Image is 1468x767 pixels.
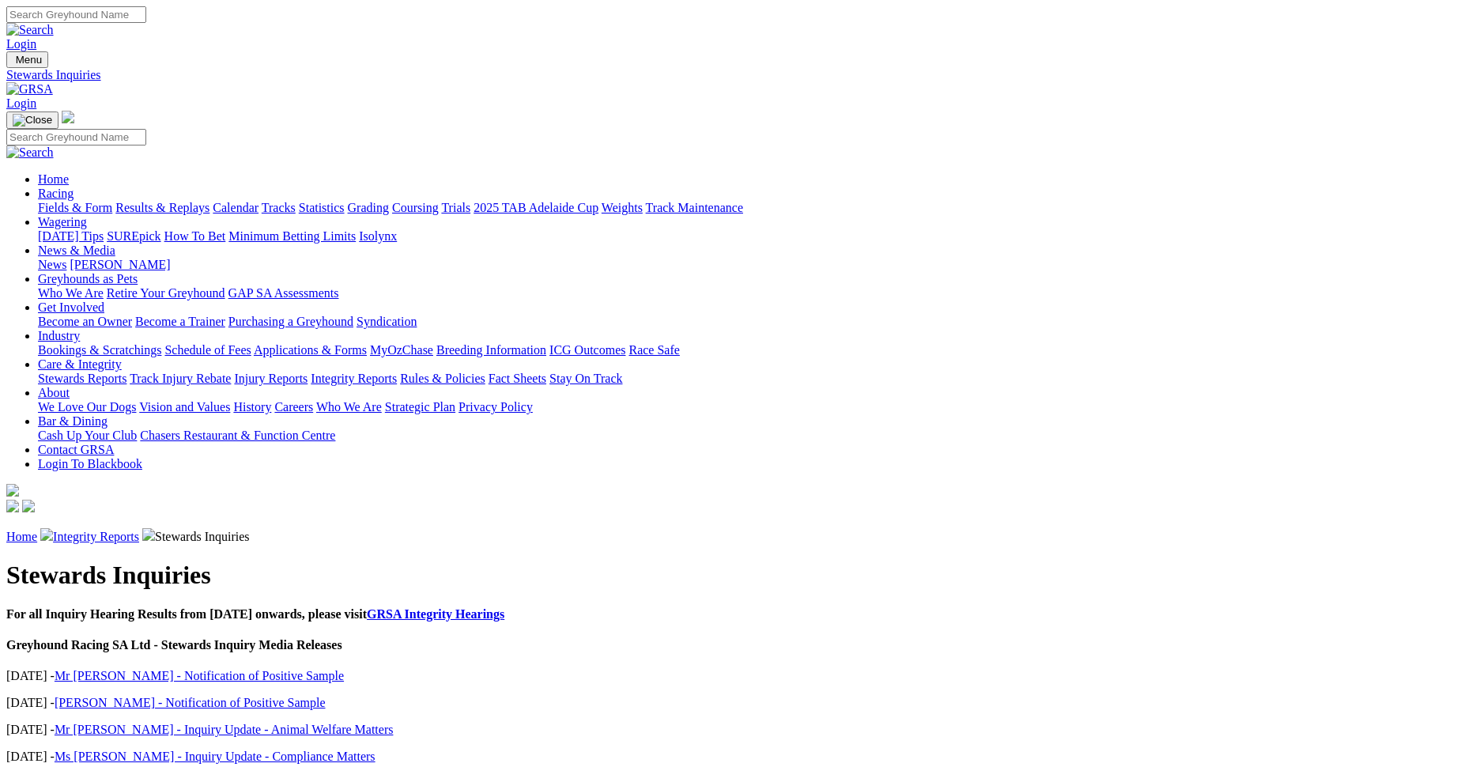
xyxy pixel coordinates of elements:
[228,286,339,300] a: GAP SA Assessments
[38,372,1462,386] div: Care & Integrity
[441,201,470,214] a: Trials
[38,229,104,243] a: [DATE] Tips
[38,258,1462,272] div: News & Media
[38,357,122,371] a: Care & Integrity
[55,750,375,763] a: Ms [PERSON_NAME] - Inquiry Update - Compliance Matters
[38,187,74,200] a: Racing
[139,400,230,414] a: Vision and Values
[38,172,69,186] a: Home
[262,201,296,214] a: Tracks
[38,272,138,285] a: Greyhounds as Pets
[357,315,417,328] a: Syndication
[6,96,36,110] a: Login
[254,343,367,357] a: Applications & Forms
[400,372,485,385] a: Rules & Policies
[16,54,42,66] span: Menu
[274,400,313,414] a: Careers
[6,530,37,543] a: Home
[6,723,1462,737] p: [DATE] -
[130,372,231,385] a: Track Injury Rebate
[22,500,35,512] img: twitter.svg
[38,329,80,342] a: Industry
[135,315,225,328] a: Become a Trainer
[38,400,136,414] a: We Love Our Dogs
[6,484,19,497] img: logo-grsa-white.png
[115,201,209,214] a: Results & Replays
[13,114,52,127] img: Close
[142,528,155,541] img: chevron-right.svg
[140,429,335,442] a: Chasers Restaurant & Function Centre
[646,201,743,214] a: Track Maintenance
[38,414,108,428] a: Bar & Dining
[392,201,439,214] a: Coursing
[348,201,389,214] a: Grading
[311,372,397,385] a: Integrity Reports
[38,343,1462,357] div: Industry
[62,111,74,123] img: logo-grsa-white.png
[228,315,353,328] a: Purchasing a Greyhound
[38,215,87,229] a: Wagering
[38,315,132,328] a: Become an Owner
[38,244,115,257] a: News & Media
[40,528,53,541] img: chevron-right.svg
[38,286,1462,300] div: Greyhounds as Pets
[316,400,382,414] a: Who We Are
[436,343,546,357] a: Breeding Information
[38,457,142,470] a: Login To Blackbook
[6,82,53,96] img: GRSA
[38,443,114,456] a: Contact GRSA
[6,51,48,68] button: Toggle navigation
[6,23,54,37] img: Search
[228,229,356,243] a: Minimum Betting Limits
[6,750,1462,764] p: [DATE] -
[459,400,533,414] a: Privacy Policy
[6,561,1462,590] h1: Stewards Inquiries
[213,201,259,214] a: Calendar
[474,201,598,214] a: 2025 TAB Adelaide Cup
[55,696,326,709] a: [PERSON_NAME] - Notification of Positive Sample
[6,669,1462,683] p: [DATE] -
[6,68,1462,82] a: Stewards Inquiries
[6,638,1462,652] h4: Greyhound Racing SA Ltd - Stewards Inquiry Media Releases
[233,400,271,414] a: History
[38,201,112,214] a: Fields & Form
[6,528,1462,544] p: Stewards Inquiries
[549,343,625,357] a: ICG Outcomes
[602,201,643,214] a: Weights
[38,400,1462,414] div: About
[6,696,1462,710] p: [DATE] -
[38,429,137,442] a: Cash Up Your Club
[55,723,394,736] a: Mr [PERSON_NAME] - Inquiry Update - Animal Welfare Matters
[6,37,36,51] a: Login
[549,372,622,385] a: Stay On Track
[38,372,126,385] a: Stewards Reports
[6,6,146,23] input: Search
[370,343,433,357] a: MyOzChase
[359,229,397,243] a: Isolynx
[299,201,345,214] a: Statistics
[164,229,226,243] a: How To Bet
[628,343,679,357] a: Race Safe
[38,201,1462,215] div: Racing
[385,400,455,414] a: Strategic Plan
[164,343,251,357] a: Schedule of Fees
[38,286,104,300] a: Who We Are
[107,229,160,243] a: SUREpick
[38,300,104,314] a: Get Involved
[489,372,546,385] a: Fact Sheets
[234,372,308,385] a: Injury Reports
[38,258,66,271] a: News
[367,607,504,621] a: GRSA Integrity Hearings
[38,386,70,399] a: About
[53,530,139,543] a: Integrity Reports
[38,429,1462,443] div: Bar & Dining
[55,669,344,682] a: Mr [PERSON_NAME] - Notification of Positive Sample
[6,111,58,129] button: Toggle navigation
[6,500,19,512] img: facebook.svg
[70,258,170,271] a: [PERSON_NAME]
[38,315,1462,329] div: Get Involved
[38,229,1462,244] div: Wagering
[38,343,161,357] a: Bookings & Scratchings
[6,129,146,145] input: Search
